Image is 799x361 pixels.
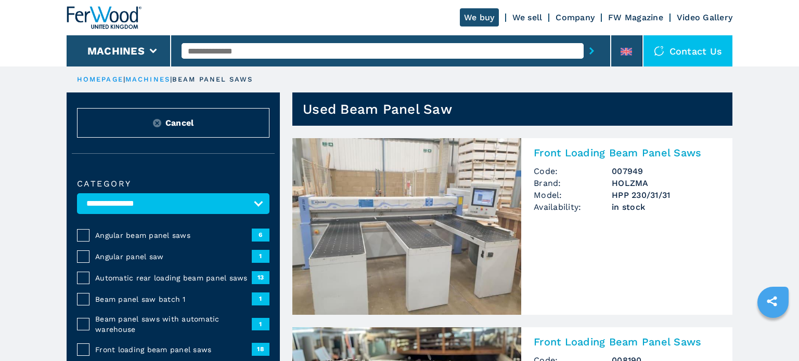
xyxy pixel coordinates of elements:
[252,318,269,330] span: 1
[612,189,720,201] h3: HPP 230/31/31
[612,201,720,213] span: in stock
[252,229,269,241] span: 6
[95,344,252,355] span: Front loading beam panel saws
[534,336,720,348] h2: Front Loading Beam Panel Saws
[165,117,194,129] span: Cancel
[612,165,720,177] h3: 007949
[759,288,785,314] a: sharethis
[95,273,252,283] span: Automatic rear loading beam panel saws
[252,271,269,284] span: 13
[77,180,269,188] label: Category
[460,8,499,26] a: We buy
[292,138,521,315] img: Front Loading Beam Panel Saws HOLZMA HPP 230/31/31
[77,108,269,138] button: ResetCancel
[170,75,172,83] span: |
[643,35,733,66] div: Contact us
[95,314,252,335] span: Beam panel saws with automatic warehouse
[584,39,600,63] button: submit-button
[95,294,252,304] span: Beam panel saw batch 1
[252,292,269,305] span: 1
[95,230,252,240] span: Angular beam panel saws
[292,138,732,315] a: Front Loading Beam Panel Saws HOLZMA HPP 230/31/31Front Loading Beam Panel SawsCode:007949Brand:H...
[534,201,612,213] span: Availability:
[608,12,663,22] a: FW Magazine
[534,146,720,159] h2: Front Loading Beam Panel Saws
[95,251,252,262] span: Angular panel saw
[77,75,123,83] a: HOMEPAGE
[654,46,664,56] img: Contact us
[612,177,720,189] h3: HOLZMA
[534,189,612,201] span: Model:
[512,12,543,22] a: We sell
[252,250,269,262] span: 1
[67,6,141,29] img: Ferwood
[125,75,170,83] a: machines
[755,314,791,353] iframe: Chat
[252,343,269,355] span: 18
[87,45,145,57] button: Machines
[677,12,732,22] a: Video Gallery
[556,12,595,22] a: Company
[153,119,161,127] img: Reset
[123,75,125,83] span: |
[172,75,253,84] p: beam panel saws
[303,101,452,117] h1: Used Beam Panel Saw
[534,165,612,177] span: Code:
[534,177,612,189] span: Brand:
